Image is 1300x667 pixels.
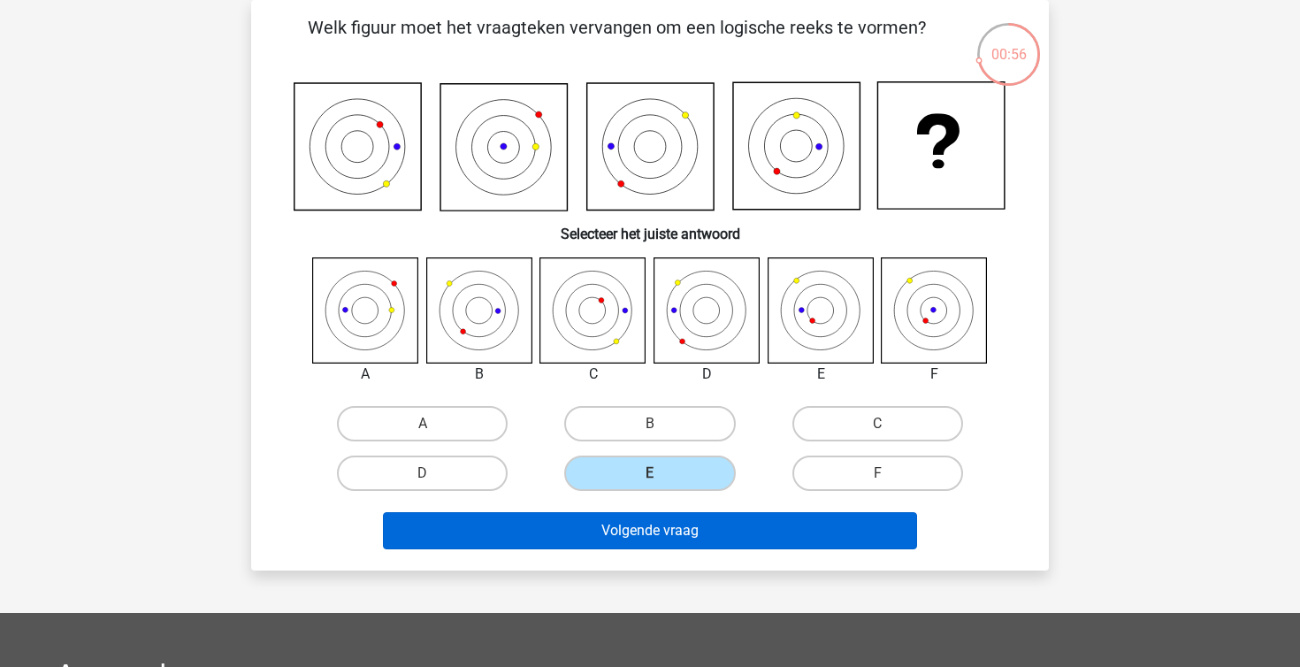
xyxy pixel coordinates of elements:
[754,364,888,385] div: E
[279,211,1021,242] h6: Selecteer het juiste antwoord
[792,406,963,441] label: C
[975,21,1042,65] div: 00:56
[792,456,963,491] label: F
[299,364,432,385] div: A
[564,406,735,441] label: B
[868,364,1001,385] div: F
[640,364,774,385] div: D
[383,512,918,549] button: Volgende vraag
[337,406,508,441] label: A
[564,456,735,491] label: E
[413,364,547,385] div: B
[526,364,660,385] div: C
[337,456,508,491] label: D
[279,14,954,67] p: Welk figuur moet het vraagteken vervangen om een logische reeks te vormen?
